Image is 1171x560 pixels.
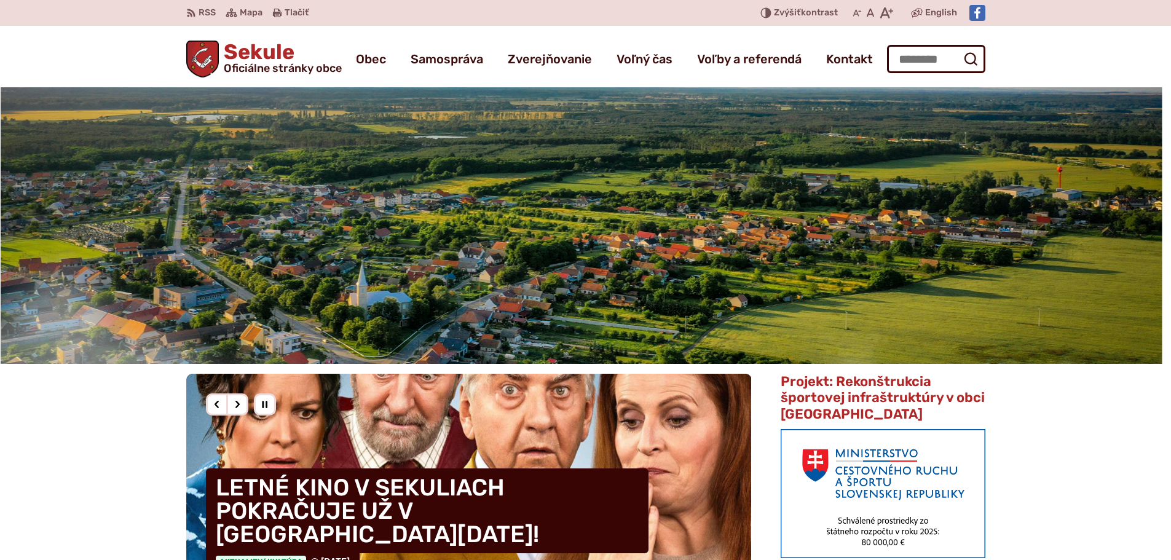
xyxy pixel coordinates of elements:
img: Prejsť na Facebook stránku [969,5,985,21]
div: Nasledujúci slajd [226,393,248,416]
span: Projekt: Rekonštrukcia športovej infraštruktúry v obci [GEOGRAPHIC_DATA] [781,373,985,422]
span: Mapa [240,6,262,20]
a: Voľný čas [617,42,672,76]
div: Pozastaviť pohyb slajdera [254,393,276,416]
span: English [925,6,957,20]
img: Prejsť na domovskú stránku [186,41,219,77]
a: Zverejňovanie [508,42,592,76]
span: Tlačiť [285,8,309,18]
div: Predošlý slajd [206,393,228,416]
a: English [923,6,960,20]
a: Logo Sekule, prejsť na domovskú stránku. [186,41,342,77]
span: RSS [199,6,216,20]
a: Obec [356,42,386,76]
a: Samospráva [411,42,483,76]
img: min-cras.png [781,429,985,558]
a: Kontakt [826,42,873,76]
h4: LETNÉ KINO V SEKULIACH POKRAČUJE UŽ V [GEOGRAPHIC_DATA][DATE]! [206,468,649,553]
span: Oficiálne stránky obce [224,63,342,74]
span: kontrast [774,8,838,18]
h1: Sekule [219,42,342,74]
span: Zvýšiť [774,7,801,18]
a: Voľby a referendá [697,42,802,76]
